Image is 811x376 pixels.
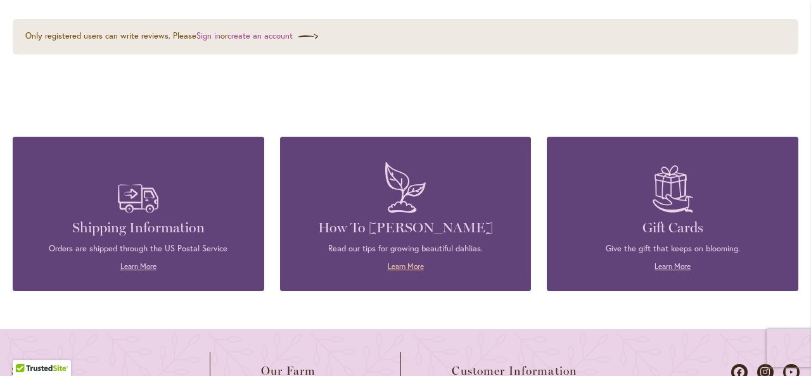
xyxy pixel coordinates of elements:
iframe: Launch Accessibility Center [10,331,45,367]
h4: Gift Cards [566,219,779,237]
a: create an account [227,30,318,41]
a: Sign in [196,30,220,41]
h4: How To [PERSON_NAME] [299,219,513,237]
div: Only registered users can write reviews. Please or [25,27,786,47]
h4: Shipping Information [32,219,245,237]
a: Learn More [120,261,156,271]
p: Read our tips for growing beautiful dahlias. [299,243,513,254]
p: Give the gift that keeps on blooming. [566,243,779,254]
a: Learn More [655,261,691,271]
p: Orders are shipped through the US Postal Service [32,243,245,254]
a: Learn More [388,261,424,271]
